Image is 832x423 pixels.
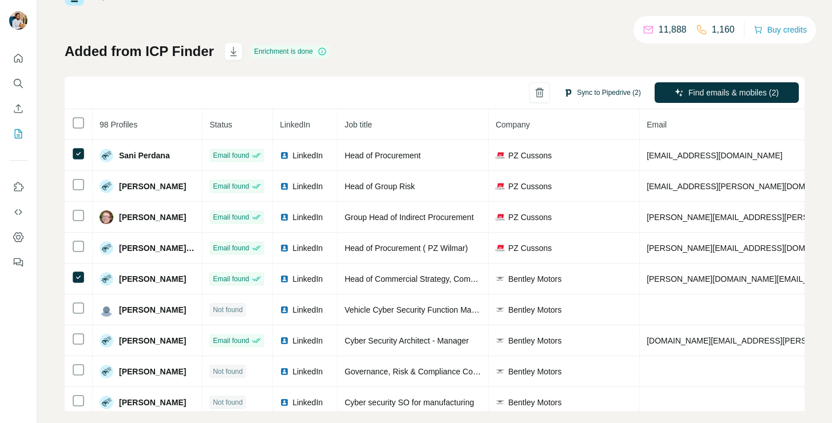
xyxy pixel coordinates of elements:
img: Avatar [100,210,113,224]
span: Bentley Motors [508,366,561,377]
span: Email found [213,150,249,161]
span: Bentley Motors [508,397,561,408]
img: Avatar [100,334,113,348]
img: LinkedIn logo [280,274,289,284]
span: Email [647,120,667,129]
span: Head of Group Risk [344,182,415,191]
span: Job title [344,120,372,129]
span: [PERSON_NAME] [119,181,186,192]
span: 98 Profiles [100,120,137,129]
span: [PERSON_NAME] [119,366,186,377]
img: Avatar [100,303,113,317]
button: Sync to Pipedrive (2) [556,84,649,101]
span: Sani Perdana [119,150,170,161]
span: Head of Procurement [344,151,421,160]
span: Find emails & mobiles (2) [688,87,779,98]
span: Cyber Security Architect - Manager [344,336,469,345]
span: LinkedIn [292,335,323,346]
span: LinkedIn [280,120,310,129]
img: Avatar [100,241,113,255]
span: PZ Cussons [508,212,552,223]
p: 1,160 [712,23,735,37]
span: LinkedIn [292,212,323,223]
span: [PERSON_NAME] [119,212,186,223]
img: Avatar [100,396,113,409]
span: Email found [213,243,249,253]
div: Enrichment is done [251,45,330,58]
button: Dashboard [9,227,27,248]
span: Group Head of Indirect Procurement [344,213,474,222]
span: [PERSON_NAME] [119,304,186,316]
img: company-logo [496,367,505,376]
button: Buy credits [754,22,807,38]
span: LinkedIn [292,273,323,285]
button: Search [9,73,27,94]
button: Find emails & mobiles (2) [655,82,799,103]
span: PZ Cussons [508,181,552,192]
img: LinkedIn logo [280,151,289,160]
span: [PERSON_NAME] [119,273,186,285]
span: Not found [213,305,243,315]
span: [PERSON_NAME] [119,397,186,408]
img: LinkedIn logo [280,305,289,314]
button: Use Surfe on LinkedIn [9,177,27,197]
span: Company [496,120,530,129]
h1: Added from ICP Finder [65,42,214,61]
span: Governance, Risk & Compliance Coordinator [344,367,504,376]
img: Avatar [100,272,113,286]
span: LinkedIn [292,397,323,408]
span: LinkedIn [292,150,323,161]
span: Bentley Motors [508,273,561,285]
img: company-logo [496,244,505,253]
img: company-logo [496,213,505,222]
span: LinkedIn [292,304,323,316]
span: [PERSON_NAME] [119,335,186,346]
img: company-logo [496,274,505,284]
p: 11,888 [659,23,687,37]
span: Email found [213,212,249,222]
img: LinkedIn logo [280,336,289,345]
img: LinkedIn logo [280,182,289,191]
span: PZ Cussons [508,242,552,254]
span: Bentley Motors [508,335,561,346]
span: [EMAIL_ADDRESS][DOMAIN_NAME] [647,151,782,160]
img: company-logo [496,182,505,191]
span: Not found [213,397,243,408]
span: LinkedIn [292,366,323,377]
img: company-logo [496,305,505,314]
span: Email found [213,274,249,284]
img: Avatar [100,149,113,162]
span: Bentley Motors [508,304,561,316]
img: company-logo [496,398,505,407]
span: Email found [213,181,249,191]
span: PZ Cussons [508,150,552,161]
button: Quick start [9,48,27,69]
span: Status [209,120,232,129]
span: Cyber security SO for manufacturing [344,398,474,407]
span: Email found [213,336,249,346]
button: Use Surfe API [9,202,27,222]
img: Avatar [9,11,27,30]
span: Head of Procurement ( PZ Wilmar) [344,244,468,253]
img: Avatar [100,179,113,193]
span: LinkedIn [292,242,323,254]
span: [PERSON_NAME], MBA [119,242,195,254]
img: LinkedIn logo [280,244,289,253]
button: Feedback [9,252,27,273]
button: My lists [9,123,27,144]
img: company-logo [496,336,505,345]
span: Not found [213,366,243,377]
span: Vehicle Cyber Security Function Manager [344,305,492,314]
span: LinkedIn [292,181,323,192]
span: Head of Commercial Strategy, Compliance and Risk [344,274,529,284]
img: LinkedIn logo [280,367,289,376]
img: company-logo [496,151,505,160]
img: LinkedIn logo [280,213,289,222]
img: LinkedIn logo [280,398,289,407]
img: Avatar [100,365,113,378]
button: Enrich CSV [9,98,27,119]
